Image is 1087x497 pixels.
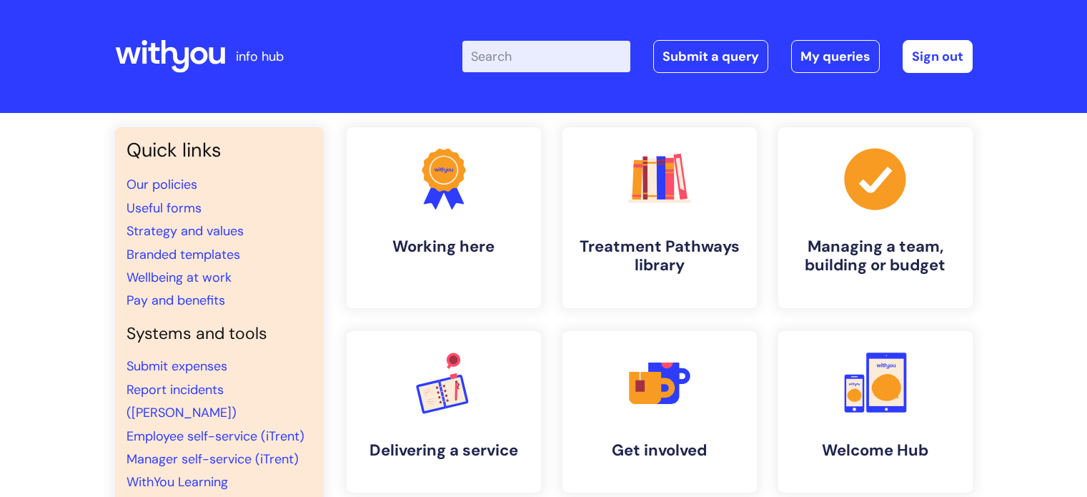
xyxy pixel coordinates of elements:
h4: Managing a team, building or budget [790,237,961,275]
a: Branded templates [126,246,240,263]
h4: Working here [358,237,530,256]
a: Submit expenses [126,358,227,375]
h4: Delivering a service [358,441,530,460]
a: Pay and benefits [126,292,225,309]
a: Welcome Hub [778,331,973,493]
a: Treatment Pathways library [562,127,757,308]
div: | - [462,40,973,73]
a: Delivering a service [347,331,541,493]
a: My queries [791,40,880,73]
h3: Quick links [126,139,312,162]
a: Sign out [903,40,973,73]
a: Useful forms [126,200,202,217]
a: Strategy and values [126,222,244,240]
a: Wellbeing at work [126,269,232,286]
a: Report incidents ([PERSON_NAME]) [126,381,237,421]
a: WithYou Learning [126,473,228,491]
h4: Welcome Hub [790,441,961,460]
a: Submit a query [653,40,768,73]
h4: Get involved [574,441,745,460]
h4: Systems and tools [126,324,312,344]
h4: Treatment Pathways library [574,237,745,275]
a: Manager self-service (iTrent) [126,451,299,468]
a: Employee self-service (iTrent) [126,428,304,445]
a: Working here [347,127,541,308]
input: Search [462,41,630,72]
a: Managing a team, building or budget [778,127,973,308]
a: Our policies [126,176,197,193]
p: info hub [236,45,284,68]
a: Get involved [562,331,757,493]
